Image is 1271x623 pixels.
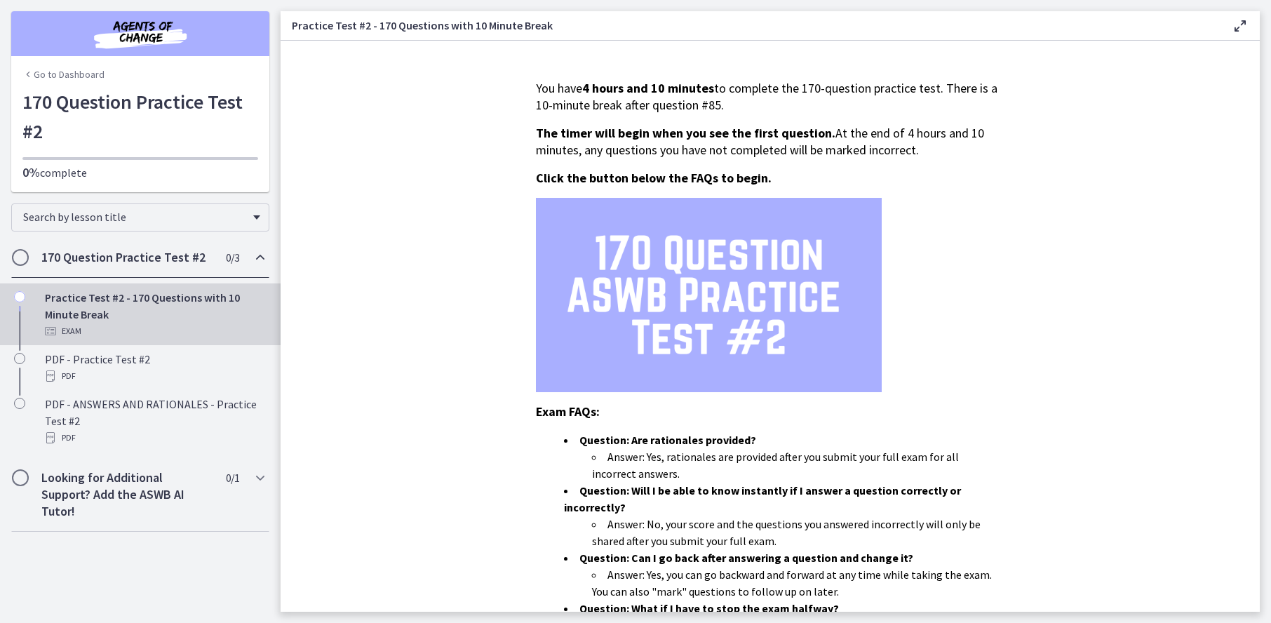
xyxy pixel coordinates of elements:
div: PDF - Practice Test #2 [45,351,264,384]
div: Practice Test #2 - 170 Questions with 10 Minute Break [45,289,264,340]
h1: 170 Question Practice Test #2 [22,87,258,146]
div: Search by lesson title [11,203,269,232]
span: You have to complete the 170-question practice test. There is a 10-minute break after question #85. [536,80,997,113]
strong: Question: Can I go back after answering a question and change it? [579,551,913,565]
div: PDF [45,368,264,384]
strong: Question: What if I have to stop the exam halfway? [579,601,839,615]
h2: Looking for Additional Support? Add the ASWB AI Tutor! [41,469,213,520]
span: 0% [22,164,40,180]
strong: Question: Are rationales provided? [579,433,756,447]
h3: Practice Test #2 - 170 Questions with 10 Minute Break [292,17,1209,34]
span: At the end of 4 hours and 10 minutes, any questions you have not completed will be marked incorrect. [536,125,984,158]
span: Click the button below the FAQs to begin. [536,170,772,186]
strong: Question: Will I be able to know instantly if I answer a question correctly or incorrectly? [564,483,961,514]
li: Answer: Yes, you can go backward and forward at any time while taking the exam. You can also "mar... [592,566,1004,600]
span: Search by lesson title [23,210,246,224]
a: Go to Dashboard [22,67,105,81]
span: 0 / 3 [226,249,239,266]
li: Answer: Yes, rationales are provided after you submit your full exam for all incorrect answers. [592,448,1004,482]
span: The timer will begin when you see the first question. [536,125,835,141]
img: 2.png [536,198,882,392]
strong: 4 hours and 10 minutes [582,80,714,96]
h2: 170 Question Practice Test #2 [41,249,213,266]
p: complete [22,164,258,181]
div: Exam [45,323,264,340]
div: PDF - ANSWERS AND RATIONALES - Practice Test #2 [45,396,264,446]
span: 0 / 1 [226,469,239,486]
img: Agents of Change [56,17,224,51]
li: Answer: No, your score and the questions you answered incorrectly will only be shared after you s... [592,516,1004,549]
div: PDF [45,429,264,446]
span: Exam FAQs: [536,403,600,420]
